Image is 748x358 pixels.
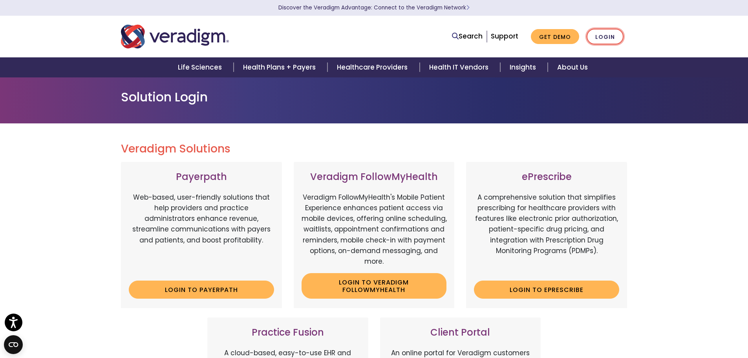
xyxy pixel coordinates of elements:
[129,281,274,299] a: Login to Payerpath
[278,4,470,11] a: Discover the Veradigm Advantage: Connect to the Veradigm NetworkLearn More
[420,57,500,77] a: Health IT Vendors
[327,57,419,77] a: Healthcare Providers
[234,57,327,77] a: Health Plans + Payers
[500,57,548,77] a: Insights
[129,171,274,183] h3: Payerpath
[466,4,470,11] span: Learn More
[129,192,274,275] p: Web-based, user-friendly solutions that help providers and practice administrators enhance revenu...
[302,171,447,183] h3: Veradigm FollowMyHealth
[531,29,579,44] a: Get Demo
[474,171,619,183] h3: ePrescribe
[548,57,597,77] a: About Us
[474,192,619,275] p: A comprehensive solution that simplifies prescribing for healthcare providers with features like ...
[302,192,447,267] p: Veradigm FollowMyHealth's Mobile Patient Experience enhances patient access via mobile devices, o...
[452,31,483,42] a: Search
[587,29,624,45] a: Login
[474,281,619,299] a: Login to ePrescribe
[121,90,627,105] h1: Solution Login
[491,31,518,41] a: Support
[302,273,447,299] a: Login to Veradigm FollowMyHealth
[121,142,627,156] h2: Veradigm Solutions
[121,24,229,50] img: Veradigm logo
[388,327,533,338] h3: Client Portal
[168,57,234,77] a: Life Sciences
[215,327,360,338] h3: Practice Fusion
[4,335,23,354] button: Open CMP widget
